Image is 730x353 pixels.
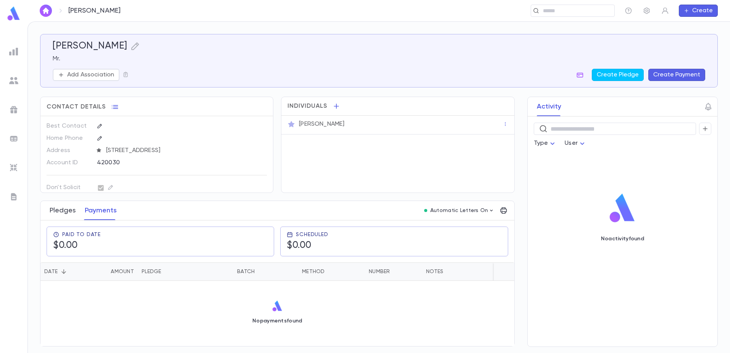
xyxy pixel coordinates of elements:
button: Create Pledge [592,69,644,81]
div: Amount [111,262,134,281]
p: [PERSON_NAME] [68,6,121,15]
span: Type [534,140,548,146]
div: Pledge [138,262,233,281]
img: logo [271,300,283,312]
img: students_grey.60c7aba0da46da39d6d829b817ac14fc.svg [9,76,18,85]
span: Individuals [287,102,327,110]
div: Batch [233,262,298,281]
button: Activity [537,97,561,116]
div: User [565,136,587,151]
span: Paid To Date [62,232,101,238]
div: Notes [426,262,443,281]
h5: $0.00 [287,240,312,251]
img: reports_grey.c525e4749d1bce6a11f5fe2a8de1b229.svg [9,47,18,56]
p: Address [47,144,90,157]
div: Pledge [142,262,162,281]
p: Mr. [53,55,705,63]
button: Add Association [53,69,120,81]
button: Sort [58,266,70,278]
h5: [PERSON_NAME] [53,40,128,52]
p: Home Phone [47,132,90,144]
div: Number [369,262,390,281]
h5: $0.00 [53,240,78,251]
img: home_white.a664292cf8c1dea59945f0da9f25487c.svg [41,8,50,14]
div: Amount [92,262,138,281]
div: 420030 [97,157,229,168]
div: Notes [422,262,518,281]
img: logo [607,193,638,223]
span: Contact Details [47,103,106,111]
img: logo [6,6,21,21]
button: Payments [85,201,117,220]
p: Don't Solicit [47,181,90,194]
div: Batch [237,262,255,281]
p: No payments found [252,318,302,324]
button: Pledges [50,201,76,220]
div: Type [534,136,557,151]
div: Date [40,262,92,281]
p: [PERSON_NAME] [299,120,344,128]
img: letters_grey.7941b92b52307dd3b8a917253454ce1c.svg [9,192,18,201]
div: Date [44,262,58,281]
p: Add Association [67,71,114,79]
p: Best Contact [47,120,90,132]
img: imports_grey.530a8a0e642e233f2baf0ef88e8c9fcb.svg [9,163,18,172]
button: Sort [99,266,111,278]
p: No activity found [601,236,644,242]
span: User [565,140,578,146]
button: Sort [325,266,337,278]
span: [STREET_ADDRESS] [103,147,268,154]
div: Number [365,262,422,281]
img: batches_grey.339ca447c9d9533ef1741baa751efc33.svg [9,134,18,143]
button: Create [679,5,718,17]
p: Automatic Letters On [430,207,488,214]
div: Method [298,262,365,281]
div: Method [302,262,325,281]
span: Scheduled [296,232,328,238]
img: campaigns_grey.99e729a5f7ee94e3726e6486bddda8f1.svg [9,105,18,114]
button: Sort [255,266,267,278]
button: Automatic Letters On [421,205,497,216]
p: Account ID [47,157,90,169]
button: Create Payment [648,69,705,81]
